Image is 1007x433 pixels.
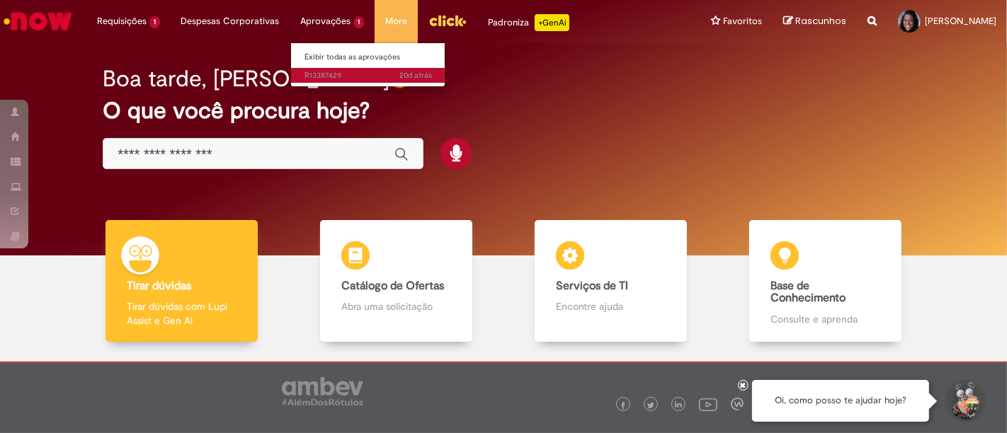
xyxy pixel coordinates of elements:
[675,401,682,410] img: logo_footer_linkedin.png
[341,299,450,313] p: Abra uma solicitação
[127,279,191,293] b: Tirar dúvidas
[149,16,160,28] span: 1
[770,279,846,306] b: Base de Conhecimento
[731,398,744,410] img: logo_footer_workplace.png
[943,380,986,422] button: Iniciar Conversa de Suporte
[97,14,147,28] span: Requisições
[783,15,846,28] a: Rascunhos
[647,402,654,409] img: logo_footer_twitter.png
[282,377,363,405] img: logo_footer_ambev_rotulo_gray.png
[290,42,446,87] ul: Aprovações
[718,220,933,342] a: Base de Conhecimento Consulte e aprenda
[181,14,280,28] span: Despesas Corporativas
[770,312,880,326] p: Consulte e aprenda
[400,70,433,81] span: 20d atrás
[535,14,569,31] p: +GenAi
[795,14,846,28] span: Rascunhos
[925,15,996,27] span: [PERSON_NAME]
[723,14,762,28] span: Favoritos
[428,10,467,31] img: click_logo_yellow_360x200.png
[752,380,929,422] div: Oi, como posso te ajudar hoje?
[354,16,365,28] span: 1
[400,70,433,81] time: 09/08/2025 01:32:08
[503,220,718,342] a: Serviços de TI Encontre ajuda
[291,68,447,83] a: Aberto R13387429 :
[305,70,433,81] span: R13387429
[127,299,236,328] p: Tirar dúvidas com Lupi Assist e Gen Ai
[1,7,74,35] img: ServiceNow
[74,220,289,342] a: Tirar dúvidas Tirar dúvidas com Lupi Assist e Gen Ai
[341,279,444,293] b: Catálogo de Ofertas
[620,402,627,409] img: logo_footer_facebook.png
[385,14,407,28] span: More
[289,220,503,342] a: Catálogo de Ofertas Abra uma solicitação
[488,14,569,31] div: Padroniza
[291,50,447,65] a: Exibir todas as aprovações
[556,279,628,293] b: Serviços de TI
[103,98,904,123] h2: O que você procura hoje?
[301,14,351,28] span: Aprovações
[556,299,665,313] p: Encontre ajuda
[103,67,389,91] h2: Boa tarde, [PERSON_NAME]
[699,395,717,413] img: logo_footer_youtube.png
